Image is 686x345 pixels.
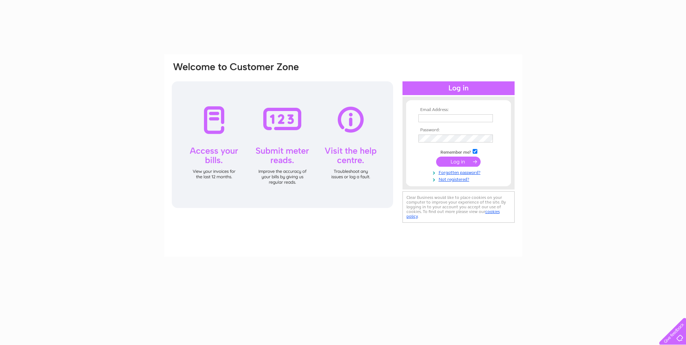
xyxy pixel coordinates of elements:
[436,157,481,167] input: Submit
[417,107,500,112] th: Email Address:
[418,175,500,182] a: Not registered?
[402,191,515,223] div: Clear Business would like to place cookies on your computer to improve your experience of the sit...
[406,209,500,219] a: cookies policy
[417,128,500,133] th: Password:
[418,169,500,175] a: Forgotten password?
[417,148,500,155] td: Remember me?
